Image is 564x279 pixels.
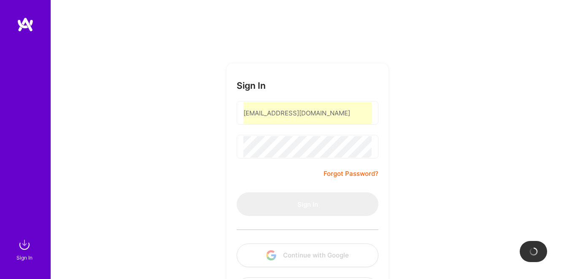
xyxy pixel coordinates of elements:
[529,247,538,256] img: loading
[237,243,378,267] button: Continue with Google
[266,250,276,260] img: icon
[18,236,33,262] a: sign inSign In
[237,192,378,216] button: Sign In
[16,253,32,262] div: Sign In
[17,17,34,32] img: logo
[237,80,266,91] h3: Sign In
[324,169,378,179] a: Forgot Password?
[16,236,33,253] img: sign in
[243,102,372,124] input: Email...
